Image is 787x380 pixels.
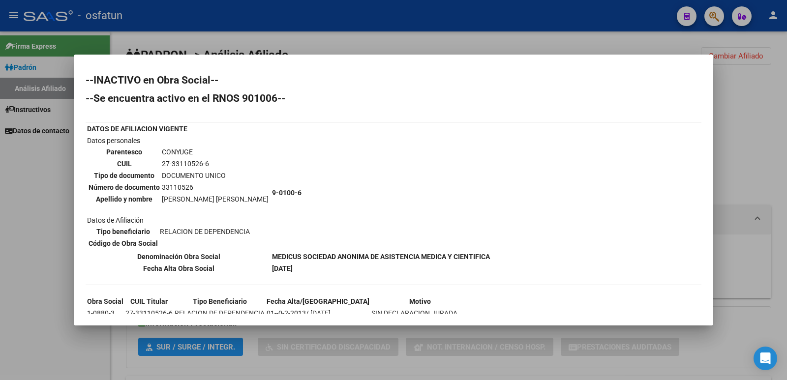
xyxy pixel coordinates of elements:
b: 9-0100-6 [272,189,302,197]
th: Motivo [371,296,469,307]
th: CUIL Titular [125,296,173,307]
td: 1-0880-3 [87,308,124,319]
th: Apellido y nombre [88,194,160,205]
td: CONYUGE [161,146,269,157]
th: Código de Obra Social [88,238,158,249]
th: Tipo de documento [88,170,160,181]
td: RELACION DE DEPENDENCIA [159,226,250,237]
div: Open Intercom Messenger [754,347,777,370]
td: RELACION DE DEPENDENCIA [174,308,265,319]
th: Obra Social [87,296,124,307]
th: Número de documento [88,182,160,193]
th: Parentesco [88,146,160,157]
b: [DATE] [272,264,293,272]
td: DOCUMENTO UNICO [161,170,269,181]
th: Tipo beneficiario [88,226,158,237]
td: 33110526 [161,182,269,193]
td: SIN DECLARACION JURADA [371,308,469,319]
b: MEDICUS SOCIEDAD ANONIMA DE ASISTENCIA MEDICA Y CIENTIFICA [272,253,490,261]
h2: --INACTIVO en Obra Social-- [86,75,701,85]
td: 27-33110526-6 [161,158,269,169]
th: Fecha Alta Obra Social [87,263,271,274]
th: Denominación Obra Social [87,251,271,262]
h2: --Se encuentra activo en el RNOS 901006-- [86,93,701,103]
th: CUIL [88,158,160,169]
b: DATOS DE AFILIACION VIGENTE [87,125,187,133]
td: 27-33110526-6 [125,308,173,319]
td: [PERSON_NAME] [PERSON_NAME] [161,194,269,205]
th: Fecha Alta/[GEOGRAPHIC_DATA] [266,296,370,307]
th: Tipo Beneficiario [174,296,265,307]
td: 01--0-2-2013/ [DATE] [266,308,370,319]
td: Datos personales Datos de Afiliación [87,135,271,250]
